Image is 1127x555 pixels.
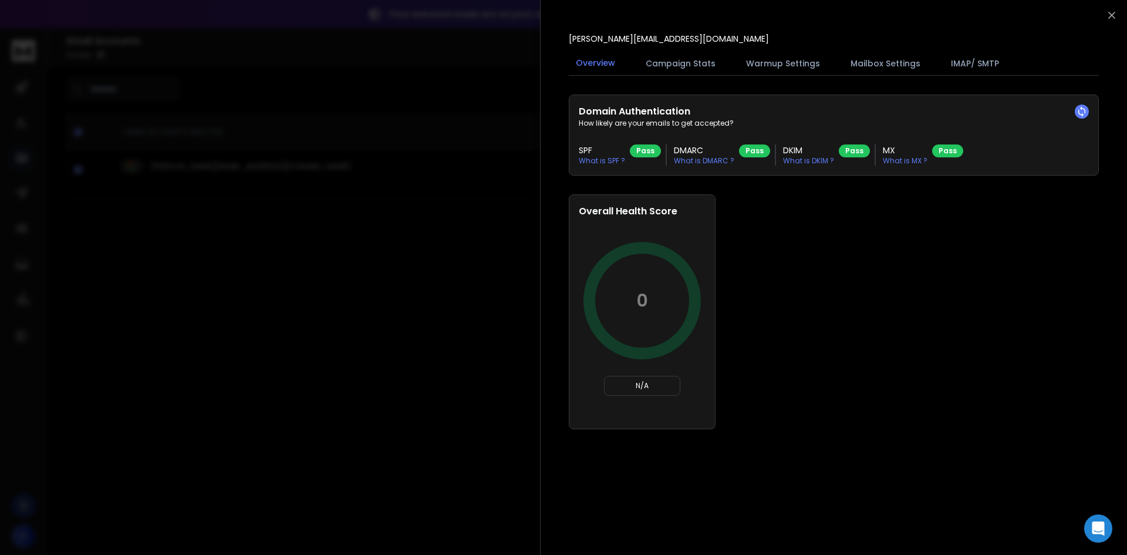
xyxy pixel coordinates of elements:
button: Mailbox Settings [843,51,927,76]
button: IMAP/ SMTP [944,51,1006,76]
h2: Overall Health Score [579,204,706,218]
h3: DMARC [674,144,734,156]
p: What is DMARC ? [674,156,734,166]
div: Open Intercom Messenger [1084,514,1112,543]
div: Pass [630,144,661,157]
p: What is MX ? [883,156,927,166]
p: 0 [636,290,648,311]
h3: SPF [579,144,625,156]
button: Campaign Stats [639,51,723,76]
p: What is SPF ? [579,156,625,166]
button: Overview [569,50,622,77]
h3: DKIM [783,144,834,156]
div: Pass [739,144,770,157]
p: [PERSON_NAME][EMAIL_ADDRESS][DOMAIN_NAME] [569,33,769,45]
div: Pass [932,144,963,157]
h3: MX [883,144,927,156]
button: Warmup Settings [739,51,827,76]
p: How likely are your emails to get accepted? [579,119,1089,128]
h2: Domain Authentication [579,105,1089,119]
p: N/A [609,381,675,391]
div: Pass [839,144,870,157]
p: What is DKIM ? [783,156,834,166]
